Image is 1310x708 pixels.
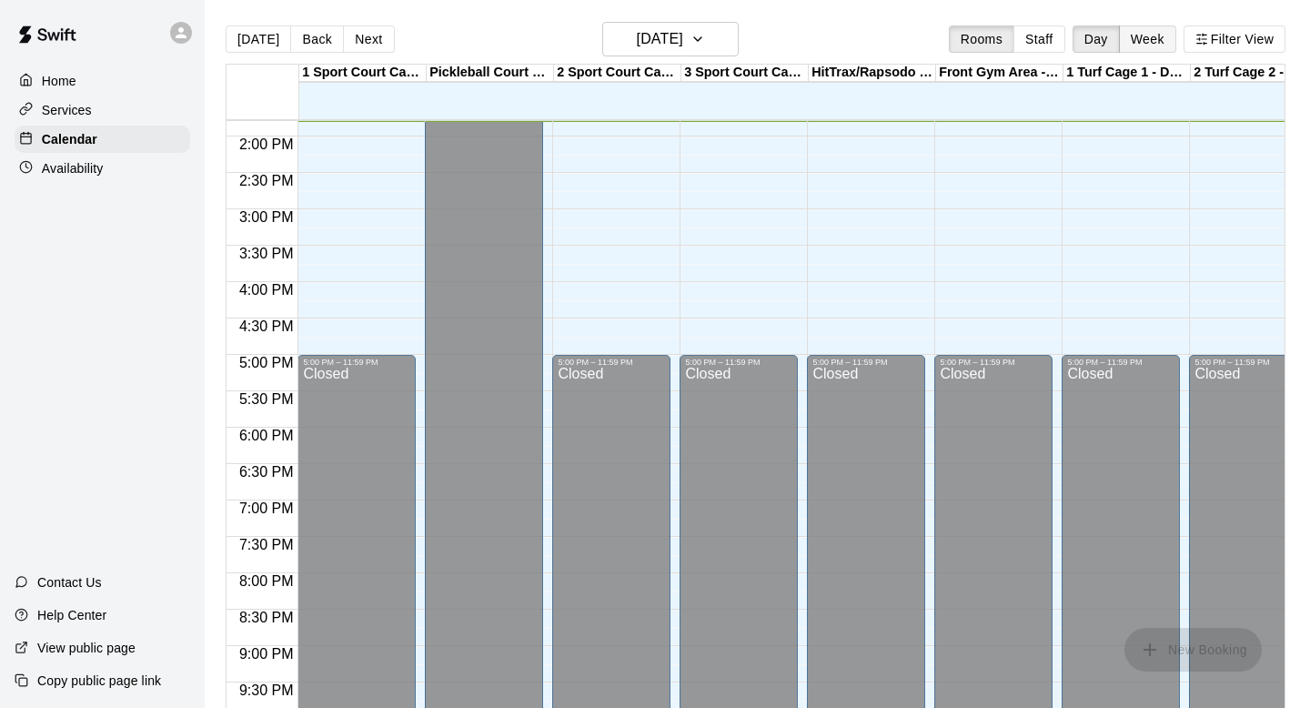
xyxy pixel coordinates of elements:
[37,606,106,624] p: Help Center
[235,319,298,334] span: 4:30 PM
[235,355,298,370] span: 5:00 PM
[235,573,298,589] span: 8:00 PM
[1194,358,1274,367] div: 5:00 PM – 11:59 PM
[1124,641,1262,656] span: You don't have the permission to add bookings
[235,610,298,625] span: 8:30 PM
[15,155,190,182] a: Availability
[303,358,382,367] div: 5:00 PM – 11:59 PM
[940,358,1019,367] div: 5:00 PM – 11:59 PM
[37,672,161,690] p: Copy public page link
[42,130,97,148] p: Calendar
[235,646,298,662] span: 9:00 PM
[235,391,298,407] span: 5:30 PM
[637,26,683,52] h6: [DATE]
[235,137,298,152] span: 2:00 PM
[235,501,298,516] span: 7:00 PM
[37,639,136,657] p: View public page
[949,25,1014,53] button: Rooms
[812,358,892,367] div: 5:00 PM – 11:59 PM
[226,25,291,53] button: [DATE]
[37,573,102,592] p: Contact Us
[1063,65,1191,82] div: 1 Turf Cage 1 - DOWNINGTOWN
[42,72,76,90] p: Home
[235,683,298,698] span: 9:30 PM
[809,65,936,82] div: HitTrax/Rapsodo Virtual Reality Rental Cage - 16'x35'
[15,67,190,95] a: Home
[235,209,298,225] span: 3:00 PM
[235,173,298,188] span: 2:30 PM
[299,65,427,82] div: 1 Sport Court Cage 1 - DOWNINGTOWN
[15,126,190,153] a: Calendar
[1184,25,1285,53] button: Filter View
[235,282,298,298] span: 4:00 PM
[554,65,681,82] div: 2 Sport Court Cage 2 - DOWNINGTOWN
[427,65,554,82] div: Pickleball Court Rental
[602,22,739,56] button: [DATE]
[685,358,764,367] div: 5:00 PM – 11:59 PM
[1067,358,1146,367] div: 5:00 PM – 11:59 PM
[1073,25,1120,53] button: Day
[15,96,190,124] a: Services
[235,246,298,261] span: 3:30 PM
[558,358,637,367] div: 5:00 PM – 11:59 PM
[290,25,344,53] button: Back
[42,101,92,119] p: Services
[42,159,104,177] p: Availability
[235,464,298,480] span: 6:30 PM
[1013,25,1065,53] button: Staff
[235,428,298,443] span: 6:00 PM
[681,65,809,82] div: 3 Sport Court Cage 3 - DOWNINGTOWN
[235,537,298,552] span: 7:30 PM
[936,65,1063,82] div: Front Gym Area - [GEOGRAPHIC_DATA]
[343,25,394,53] button: Next
[1119,25,1176,53] button: Week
